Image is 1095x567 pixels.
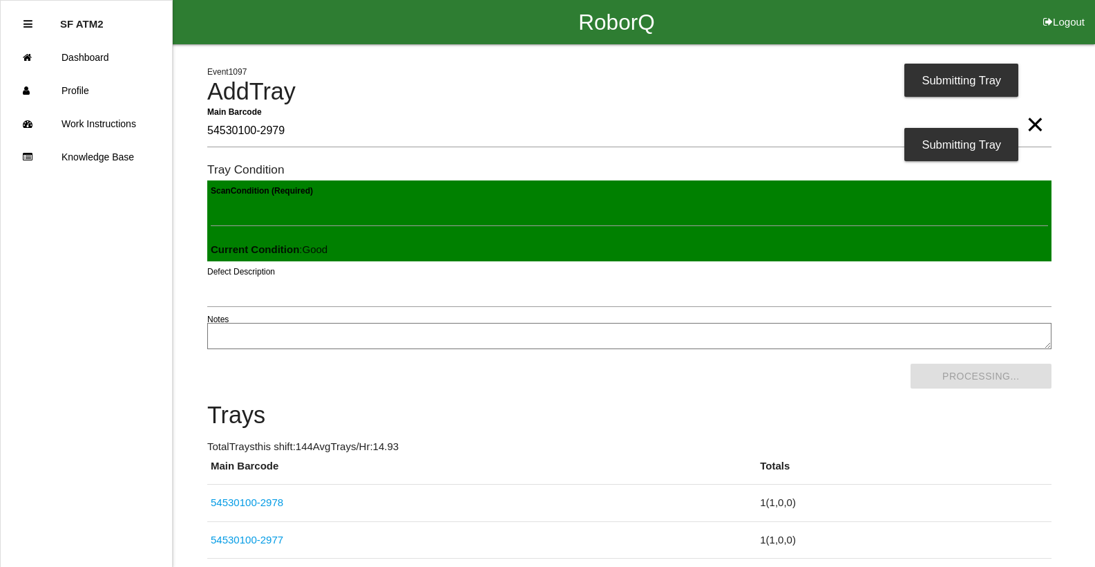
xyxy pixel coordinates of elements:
th: Totals [756,458,1051,485]
div: Close [23,8,32,41]
span: Clear Input [1026,97,1044,124]
a: Dashboard [1,41,172,74]
span: Event 1097 [207,67,247,77]
div: Submitting Tray [904,128,1018,161]
h6: Tray Condition [207,163,1051,176]
b: Main Barcode [207,106,262,116]
label: Defect Description [207,266,275,278]
a: Knowledge Base [1,140,172,174]
a: Work Instructions [1,107,172,140]
th: Main Barcode [207,458,756,485]
h4: Add Tray [207,79,1051,105]
div: Submitting Tray [904,64,1018,97]
b: Scan Condition (Required) [211,186,313,196]
span: : Good [211,243,327,255]
a: 54530100-2977 [211,534,283,546]
a: Profile [1,74,172,107]
td: 1 ( 1 , 0 , 0 ) [756,485,1051,522]
p: Total Trays this shift: 144 Avg Trays /Hr: 14.93 [207,439,1051,455]
label: Notes [207,313,229,326]
td: 1 ( 1 , 0 , 0 ) [756,521,1051,559]
b: Current Condition [211,243,299,255]
p: SF ATM2 [60,8,104,30]
a: 54530100-2978 [211,496,283,508]
h4: Trays [207,402,1051,429]
input: Required [207,115,1051,147]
